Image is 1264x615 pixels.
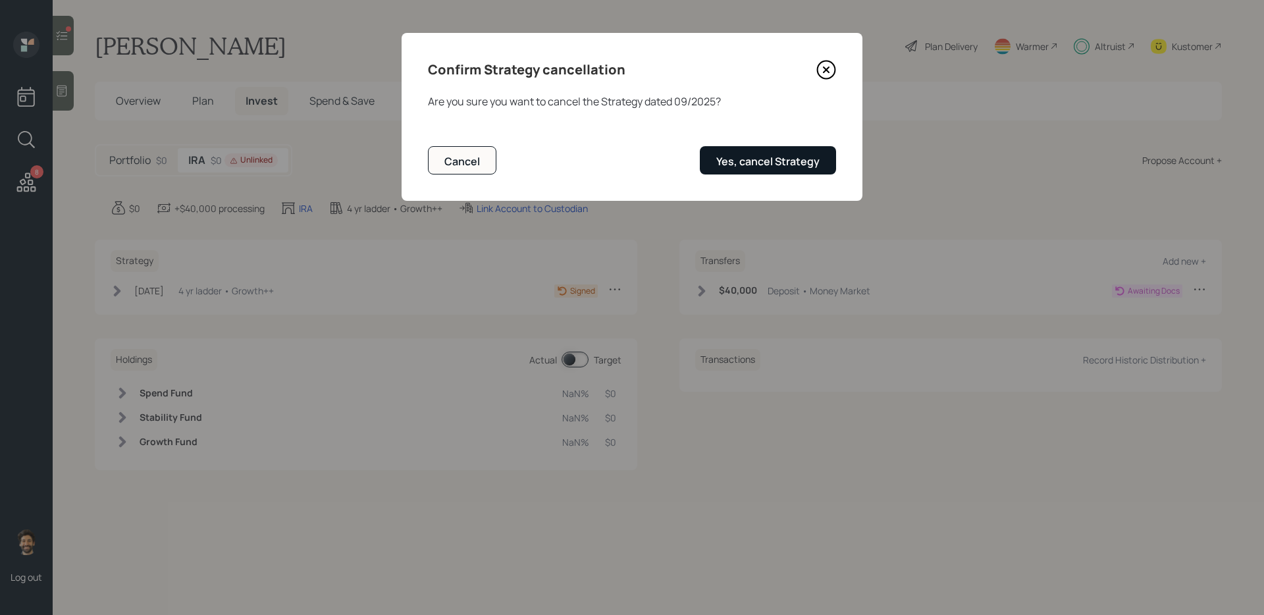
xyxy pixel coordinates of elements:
[428,94,836,109] div: Are you sure you want to cancel the Strategy dated 09/2025 ?
[428,59,625,80] h4: Confirm Strategy cancellation
[444,154,480,169] div: Cancel
[428,146,496,174] button: Cancel
[700,146,836,174] button: Yes, cancel Strategy
[716,154,820,169] div: Yes, cancel Strategy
